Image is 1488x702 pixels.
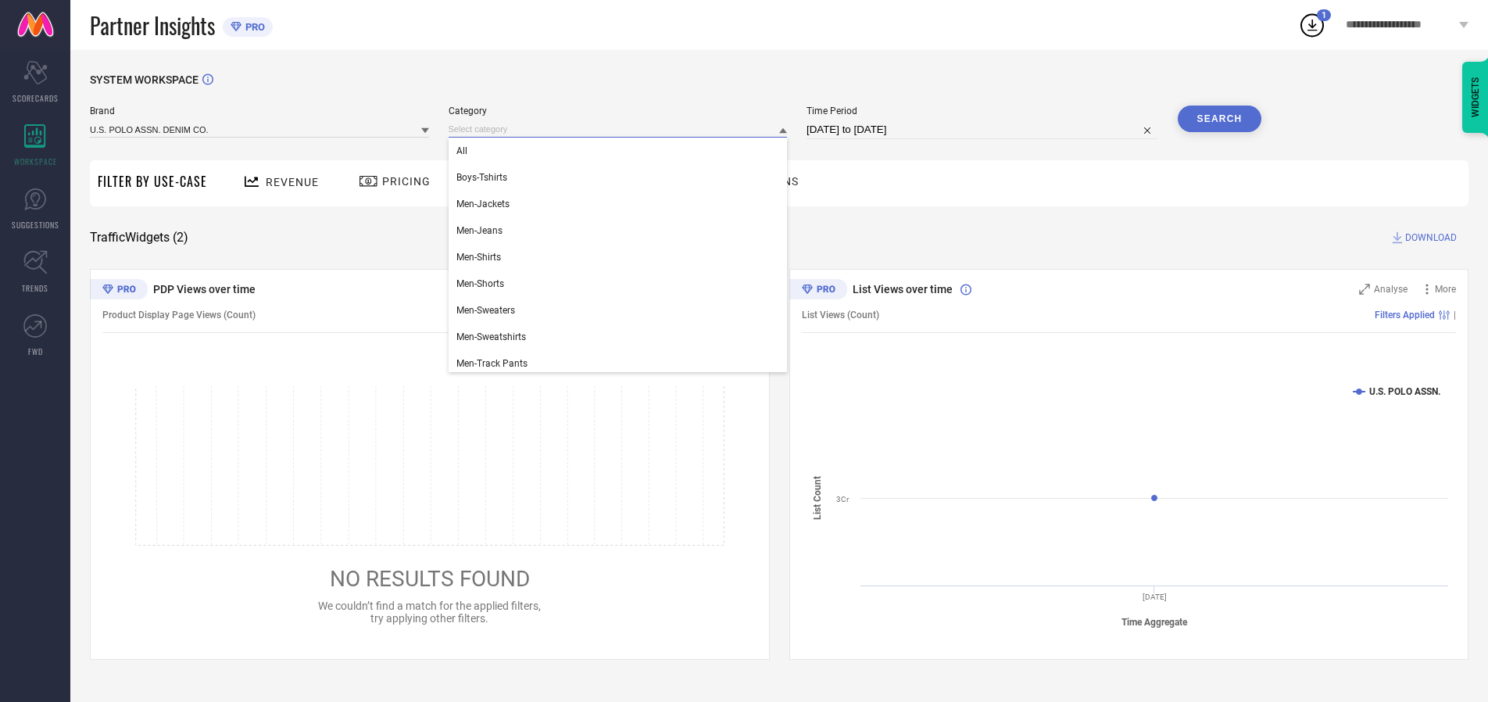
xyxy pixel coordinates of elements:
span: Filter By Use-Case [98,172,207,191]
span: 1 [1322,10,1326,20]
div: Boys-Tshirts [449,164,788,191]
div: All [449,138,788,164]
span: List Views over time [853,283,953,295]
span: SYSTEM WORKSPACE [90,73,199,86]
div: Premium [90,279,148,303]
span: More [1435,284,1456,295]
span: Men-Jeans [456,225,503,236]
span: All [456,145,467,156]
tspan: List Count [812,476,823,520]
span: NO RESULTS FOUND [330,566,530,592]
span: We couldn’t find a match for the applied filters, try applying other filters. [318,600,541,625]
span: Men-Shirts [456,252,501,263]
div: Men-Sweatshirts [449,324,788,350]
span: SUGGESTIONS [12,219,59,231]
text: 3Cr [836,495,850,503]
span: Boys-Tshirts [456,172,507,183]
div: Men-Sweaters [449,297,788,324]
span: PRO [241,21,265,33]
span: Men-Sweaters [456,305,515,316]
div: Open download list [1298,11,1326,39]
span: Men-Track Pants [456,358,528,369]
div: Men-Shirts [449,244,788,270]
input: Select category [449,121,788,138]
span: Category [449,106,788,116]
span: Revenue [266,176,319,188]
span: Traffic Widgets ( 2 ) [90,230,188,245]
text: [DATE] [1143,593,1167,601]
span: DOWNLOAD [1405,230,1457,245]
span: Pricing [382,175,431,188]
div: Premium [789,279,847,303]
span: TRENDS [22,282,48,294]
svg: Zoom [1359,284,1370,295]
span: SCORECARDS [13,92,59,104]
span: Men-Shorts [456,278,504,289]
span: Analyse [1374,284,1408,295]
span: Men-Sweatshirts [456,331,526,342]
span: PDP Views over time [153,283,256,295]
span: Time Period [807,106,1158,116]
span: FWD [28,346,43,357]
span: WORKSPACE [14,156,57,167]
div: Men-Jackets [449,191,788,217]
span: Filters Applied [1375,310,1435,321]
button: Search [1178,106,1262,132]
div: Men-Track Pants [449,350,788,377]
div: Men-Shorts [449,270,788,297]
span: Product Display Page Views (Count) [102,310,256,321]
span: Partner Insights [90,9,215,41]
div: Men-Jeans [449,217,788,244]
span: Men-Jackets [456,199,510,210]
tspan: Time Aggregate [1121,617,1188,628]
span: Brand [90,106,429,116]
input: Select time period [807,120,1158,139]
text: U.S. POLO ASSN. [1369,386,1440,397]
span: List Views (Count) [802,310,879,321]
span: | [1454,310,1456,321]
